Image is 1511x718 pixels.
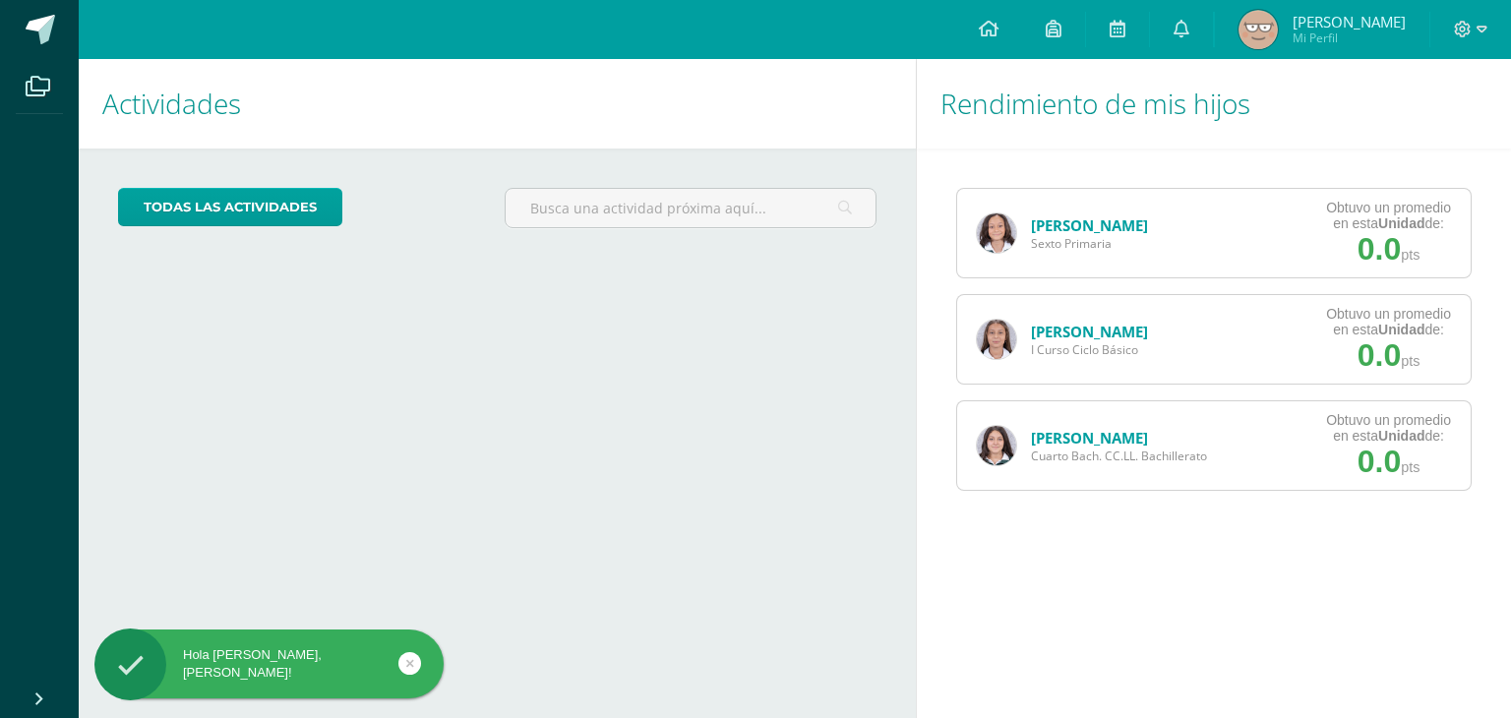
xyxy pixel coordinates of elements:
[977,320,1016,359] img: 5573fdc7402b8276a08f03953b16f421.png
[1401,459,1420,475] span: pts
[1031,341,1148,358] span: I Curso Ciclo Básico
[1401,353,1420,369] span: pts
[1401,247,1420,263] span: pts
[940,59,1487,149] h1: Rendimiento de mis hijos
[94,646,444,682] div: Hola [PERSON_NAME], [PERSON_NAME]!
[1031,428,1148,448] a: [PERSON_NAME]
[1358,231,1401,267] span: 0.0
[102,59,892,149] h1: Actividades
[977,426,1016,465] img: 65eb18d9dafed8b8e16bd297a6f8f9f4.png
[1326,306,1451,337] div: Obtuvo un promedio en esta de:
[118,188,342,226] a: todas las Actividades
[1378,215,1424,231] strong: Unidad
[1031,215,1148,235] a: [PERSON_NAME]
[977,213,1016,253] img: 449233772de7145f30e068ad5c5bdc3f.png
[1378,322,1424,337] strong: Unidad
[506,189,875,227] input: Busca una actividad próxima aquí...
[1031,448,1207,464] span: Cuarto Bach. CC.LL. Bachillerato
[1293,12,1406,31] span: [PERSON_NAME]
[1378,428,1424,444] strong: Unidad
[1239,10,1278,49] img: 1d0ca742f2febfec89986c8588b009e1.png
[1358,337,1401,373] span: 0.0
[1031,322,1148,341] a: [PERSON_NAME]
[1358,444,1401,479] span: 0.0
[1293,30,1406,46] span: Mi Perfil
[1326,200,1451,231] div: Obtuvo un promedio en esta de:
[1031,235,1148,252] span: Sexto Primaria
[1326,412,1451,444] div: Obtuvo un promedio en esta de:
